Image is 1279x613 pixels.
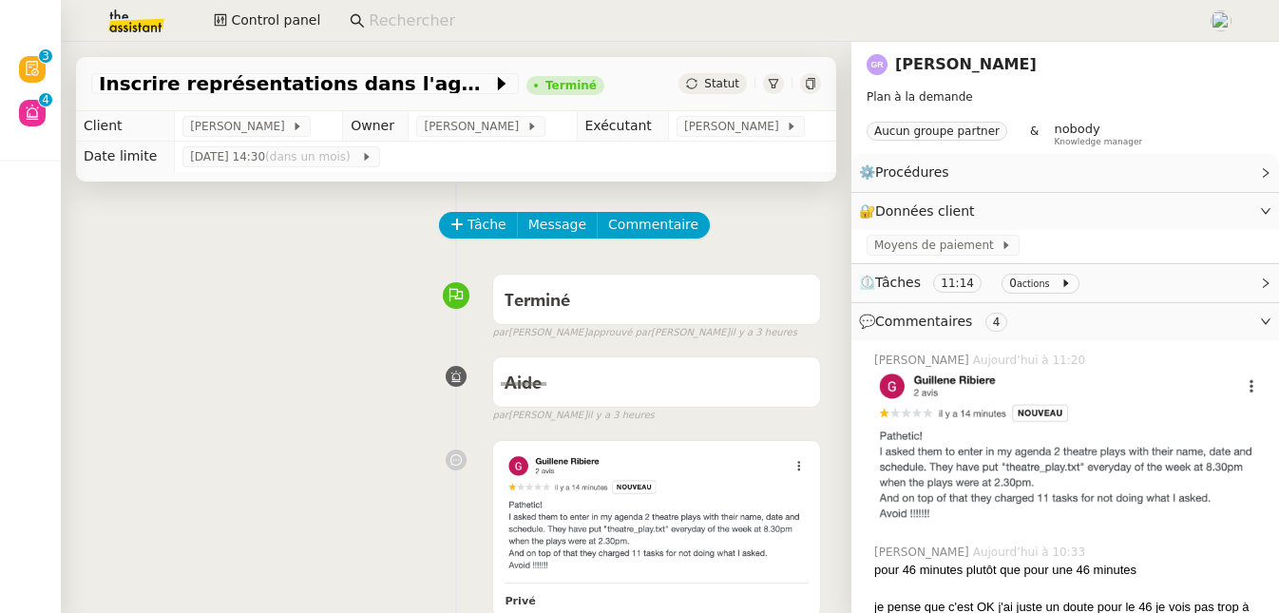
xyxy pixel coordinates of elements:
[492,408,508,424] span: par
[99,74,492,93] span: Inscrire représentations dans l'agenda
[369,9,1189,34] input: Rechercher
[587,325,651,341] span: approuvé par
[608,214,698,236] span: Commentaire
[424,117,525,136] span: [PERSON_NAME]
[1017,278,1050,289] small: actions
[1054,122,1099,136] span: nobody
[39,93,52,106] nz-badge-sup: 4
[439,212,518,239] button: Tâche
[545,80,597,91] div: Terminé
[76,142,175,172] td: Date limite
[704,77,739,90] span: Statut
[867,90,973,104] span: Plan à la demande
[76,111,175,142] td: Client
[492,325,797,341] small: [PERSON_NAME] [PERSON_NAME]
[505,375,542,393] span: Aide
[231,10,320,31] span: Control panel
[874,236,1001,255] span: Moyens de paiement
[343,111,409,142] td: Owner
[730,325,797,341] span: il y a 3 heures
[973,352,1089,369] span: Aujourd’hui à 11:20
[859,201,983,222] span: 🔐
[492,325,508,341] span: par
[851,154,1279,191] div: ⚙️Procédures
[1211,10,1231,31] img: users%2FNTfmycKsCFdqp6LX6USf2FmuPJo2%2Favatar%2Fprofile-pic%20(1).png
[42,93,49,110] p: 4
[468,214,506,236] span: Tâche
[985,313,1008,332] nz-tag: 4
[202,8,332,34] button: Control panel
[684,117,786,136] span: [PERSON_NAME]
[874,544,973,561] span: [PERSON_NAME]
[973,544,1089,561] span: Aujourd’hui à 10:33
[851,264,1279,301] div: ⏲️Tâches 11:14 0actions
[517,212,598,239] button: Message
[859,275,1087,290] span: ⏲️
[505,452,809,577] img: uploads%2F1759224019833%2F2e00cda7-1de6-4a14-9dbe-a0cfa082cbea%2FCapture%20d%E2%80%99e%CC%81cran%...
[587,408,655,424] span: il y a 3 heures
[875,164,949,180] span: Procédures
[42,49,49,67] p: 3
[859,314,1015,329] span: 💬
[874,561,1264,580] div: pour 46 minutes plutôt que pour une 46 minutes
[190,117,292,136] span: [PERSON_NAME]
[874,369,1264,528] img: uploads%2F1759224019833%2F2e00cda7-1de6-4a14-9dbe-a0cfa082cbea%2FCapture%20d%E2%80%99e%CC%81cran%...
[851,303,1279,340] div: 💬Commentaires 4
[875,203,975,219] span: Données client
[1054,122,1142,146] app-user-label: Knowledge manager
[895,55,1037,73] a: [PERSON_NAME]
[1009,277,1017,290] span: 0
[505,293,570,310] span: Terminé
[1030,122,1039,146] span: &
[190,147,361,166] span: [DATE] 14:30
[492,408,654,424] small: [PERSON_NAME]
[874,352,973,369] span: [PERSON_NAME]
[597,212,710,239] button: Commentaire
[933,274,982,293] nz-tag: 11:14
[1054,137,1142,147] span: Knowledge manager
[867,122,1007,141] nz-tag: Aucun groupe partner
[859,162,958,183] span: ⚙️
[867,54,888,75] img: svg
[577,111,668,142] td: Exécutant
[851,193,1279,230] div: 🔐Données client
[265,150,353,163] span: (dans un mois)
[39,49,52,63] nz-badge-sup: 3
[528,214,586,236] span: Message
[875,275,921,290] span: Tâches
[875,314,972,329] span: Commentaires
[505,595,535,607] b: Privé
